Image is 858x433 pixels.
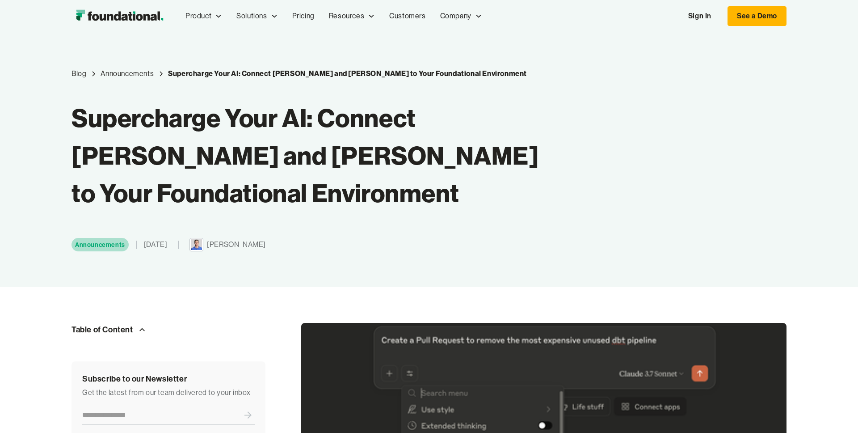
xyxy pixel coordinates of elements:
[728,6,786,26] a: See a Demo
[329,10,364,22] div: Resources
[241,406,255,425] input: Submit
[382,1,433,31] a: Customers
[433,1,489,31] div: Company
[440,10,471,22] div: Company
[101,68,154,80] div: Announcements
[168,68,527,80] a: Current blog
[82,372,255,386] div: Subscribe to our Newsletter
[697,329,858,433] iframe: Chat Widget
[82,387,255,399] div: Get the latest from our team delivered to your inbox
[71,7,168,25] a: home
[229,1,285,31] div: Solutions
[679,7,720,25] a: Sign In
[137,324,147,335] img: Arrow
[185,10,211,22] div: Product
[178,1,229,31] div: Product
[285,1,322,31] a: Pricing
[322,1,382,31] div: Resources
[236,10,267,22] div: Solutions
[101,68,154,80] a: Category
[75,240,125,250] div: Announcements
[71,238,129,251] a: Category
[168,68,527,80] div: Supercharge Your AI: Connect [PERSON_NAME] and [PERSON_NAME] to Your Foundational Environment
[71,99,560,212] h1: Supercharge Your AI: Connect [PERSON_NAME] and [PERSON_NAME] to Your Foundational Environment
[144,239,168,250] div: [DATE]
[71,68,86,80] a: Blog
[71,7,168,25] img: Foundational Logo
[82,406,255,425] form: Newsletter Form
[207,239,266,250] div: [PERSON_NAME]
[71,323,133,336] div: Table of Content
